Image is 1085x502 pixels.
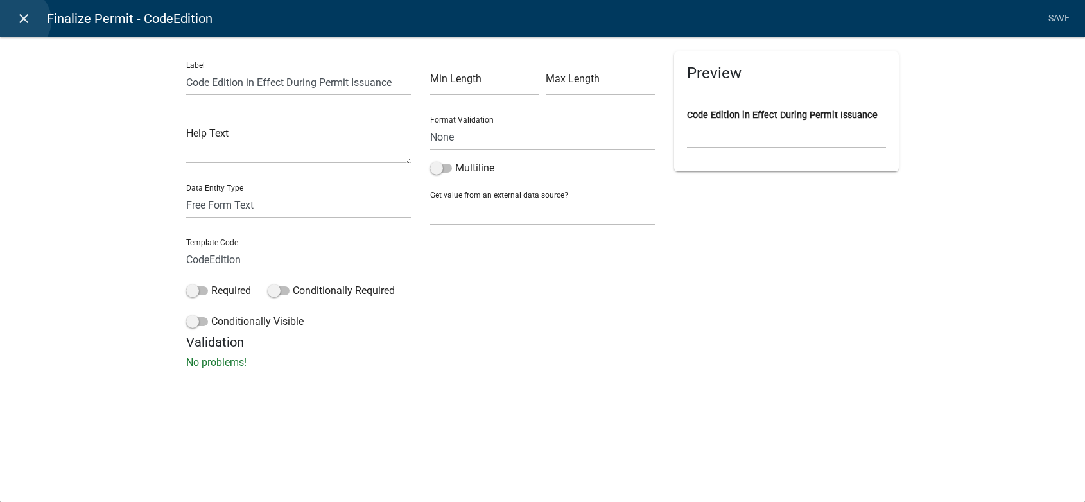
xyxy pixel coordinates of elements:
a: Save [1043,6,1075,31]
span: Finalize Permit - CodeEdition [47,6,213,31]
label: Code Edition in Effect During Permit Issuance [687,111,878,120]
label: Conditionally Required [268,283,395,299]
label: Multiline [430,160,494,176]
h5: Preview [687,64,886,83]
h5: Validation [186,334,899,350]
i: close [16,11,31,26]
p: No problems! [186,355,899,370]
label: Conditionally Visible [186,314,304,329]
label: Required [186,283,251,299]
